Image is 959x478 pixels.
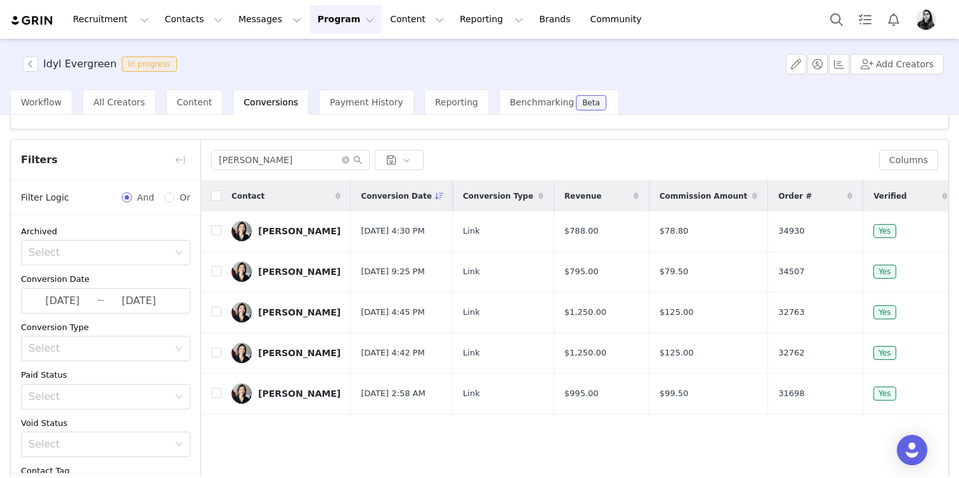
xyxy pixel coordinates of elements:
[873,305,896,319] span: Yes
[908,10,949,30] button: Profile
[382,5,452,34] button: Content
[463,265,480,278] span: Link
[778,347,804,359] span: 32762
[564,190,602,202] span: Revenue
[564,265,599,278] span: $795.00
[29,246,169,259] div: Select
[105,293,173,309] input: End date
[21,152,58,168] span: Filters
[232,262,252,282] img: 3168b1d5-aa4b-4ee7-824f-9ee182940937.jpg
[232,383,341,404] a: [PERSON_NAME]
[361,347,424,359] span: [DATE] 4:42 PM
[21,97,62,107] span: Workflow
[463,225,480,237] span: Link
[582,99,600,107] div: Beta
[175,249,183,258] i: icon: down
[232,221,252,241] img: 3168b1d5-aa4b-4ee7-824f-9ee182940937.jpg
[21,321,190,334] div: Conversion Type
[873,346,896,360] span: Yes
[463,347,480,359] span: Link
[660,347,694,359] span: $125.00
[29,390,169,403] div: Select
[778,190,812,202] span: Order #
[43,56,117,72] h3: Idyl Evergreen
[564,347,606,359] span: $1,250.00
[232,221,341,241] a: [PERSON_NAME]
[778,387,804,400] span: 31698
[564,387,599,400] span: $995.00
[231,5,309,34] button: Messages
[851,54,944,74] button: Add Creators
[778,265,804,278] span: 34507
[873,265,896,279] span: Yes
[258,307,341,317] div: [PERSON_NAME]
[232,190,264,202] span: Contact
[29,293,96,309] input: Start date
[244,97,298,107] span: Conversions
[361,387,426,400] span: [DATE] 2:58 AM
[361,225,424,237] span: [DATE] 4:30 PM
[232,302,252,322] img: 3168b1d5-aa4b-4ee7-824f-9ee182940937.jpg
[258,267,341,277] div: [PERSON_NAME]
[361,265,424,278] span: [DATE] 9:25 PM
[851,5,879,34] a: Tasks
[258,226,341,236] div: [PERSON_NAME]
[823,5,851,34] button: Search
[873,387,896,401] span: Yes
[463,190,533,202] span: Conversion Type
[258,348,341,358] div: [PERSON_NAME]
[21,417,190,430] div: Void Status
[175,345,183,354] i: icon: down
[21,465,190,477] div: Contact Tag
[175,441,183,449] i: icon: down
[232,383,252,404] img: 3168b1d5-aa4b-4ee7-824f-9ee182940937.jpg
[660,190,747,202] span: Commission Amount
[463,306,480,319] span: Link
[29,342,169,355] div: Select
[232,262,341,282] a: [PERSON_NAME]
[660,387,689,400] span: $99.50
[564,306,606,319] span: $1,250.00
[452,5,531,34] button: Reporting
[916,10,936,30] img: 3988666f-b618-4335-b92d-0222703392cd.jpg
[873,224,896,238] span: Yes
[157,5,230,34] button: Contacts
[361,190,432,202] span: Conversion Date
[660,306,694,319] span: $125.00
[29,438,169,451] div: Select
[510,97,574,107] span: Benchmarking
[21,225,190,238] div: Archived
[177,97,212,107] span: Content
[21,191,69,204] span: Filter Logic
[873,190,906,202] span: Verified
[897,435,927,465] div: Open Intercom Messenger
[353,156,362,164] i: icon: search
[21,273,190,286] div: Conversion Date
[258,388,341,399] div: [PERSON_NAME]
[463,387,480,400] span: Link
[232,343,341,363] a: [PERSON_NAME]
[660,225,689,237] span: $78.80
[564,225,599,237] span: $788.00
[23,56,182,72] span: [object Object]
[330,97,403,107] span: Payment History
[361,306,424,319] span: [DATE] 4:45 PM
[65,5,157,34] button: Recruitment
[880,5,908,34] button: Notifications
[879,150,938,170] button: Columns
[211,150,370,170] input: Search...
[435,97,478,107] span: Reporting
[778,306,804,319] span: 32763
[583,5,655,34] a: Community
[660,265,689,278] span: $79.50
[232,343,252,363] img: 3168b1d5-aa4b-4ee7-824f-9ee182940937.jpg
[93,97,145,107] span: All Creators
[174,191,190,204] span: Or
[21,369,190,382] div: Paid Status
[175,393,183,402] i: icon: down
[10,15,55,27] img: grin logo
[342,156,349,164] i: icon: close-circle
[132,191,159,204] span: And
[532,5,582,34] a: Brands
